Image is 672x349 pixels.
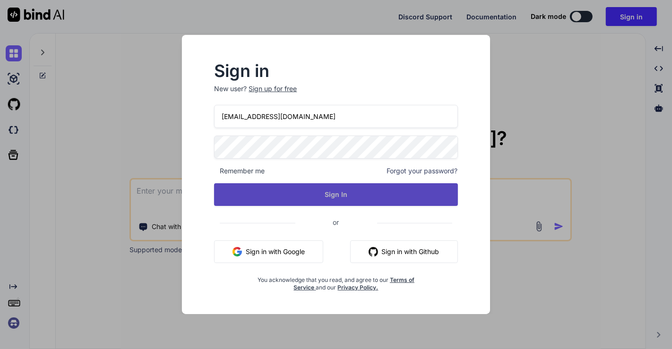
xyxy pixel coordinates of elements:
span: Remember me [214,166,265,176]
input: Login or Email [214,105,457,128]
button: Sign in with Google [214,240,323,263]
p: New user? [214,84,457,105]
img: google [233,247,242,256]
img: github [369,247,378,256]
div: Sign up for free [249,84,297,94]
div: You acknowledge that you read, and agree to our and our [255,271,417,291]
button: Sign in with Github [350,240,458,263]
span: or [295,211,377,234]
h2: Sign in [214,63,457,78]
span: Forgot your password? [387,166,458,176]
a: Terms of Service [293,276,414,291]
button: Sign In [214,183,457,206]
a: Privacy Policy. [337,284,378,291]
